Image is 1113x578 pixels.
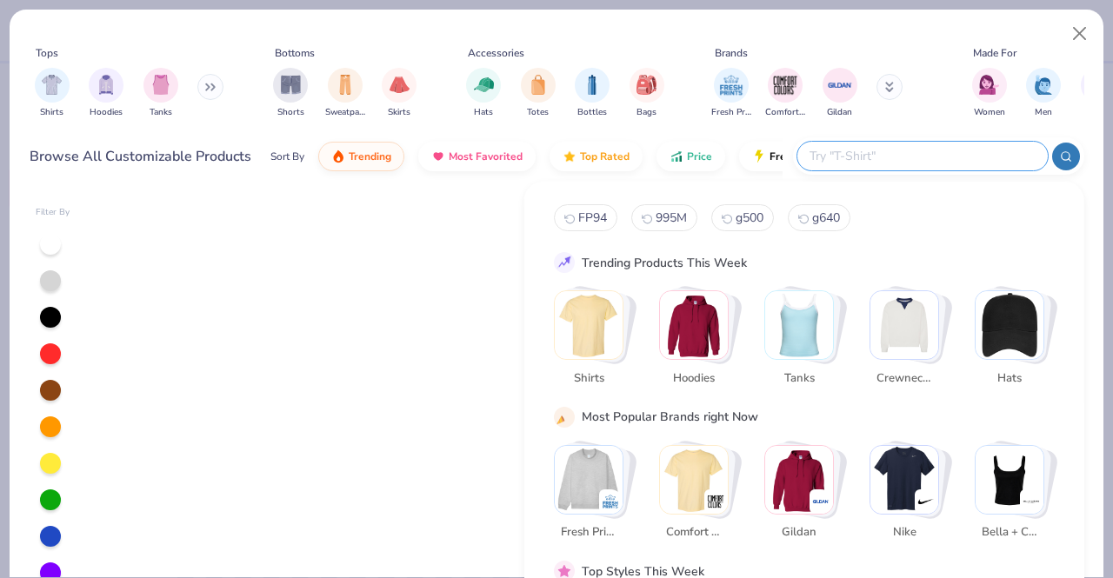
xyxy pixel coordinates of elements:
img: Skirts Image [390,75,410,95]
span: FP94 [578,209,607,226]
span: Gildan [827,106,852,119]
button: Stack Card Button Nike [870,444,950,548]
span: Bottles [577,106,607,119]
div: Tops [36,45,58,61]
button: Close [1063,17,1096,50]
span: Bella + Canvas [981,524,1037,541]
img: Tanks Image [151,75,170,95]
div: filter for Bottles [575,68,610,119]
img: Sweatpants Image [336,75,355,95]
button: filter button [575,68,610,119]
img: Bags Image [636,75,656,95]
div: Accessories [468,45,524,61]
img: Nike [870,445,938,513]
span: Gildan [770,524,827,541]
button: filter button [325,68,365,119]
img: Comfort Colors Image [772,72,798,98]
img: Bella + Canvas [976,445,1043,513]
img: Hats [976,291,1043,359]
button: filter button [382,68,417,119]
span: Comfort Colors [765,106,805,119]
button: Stack Card Button Crewnecks [870,290,950,394]
button: Stack Card Button Shirts [554,290,634,394]
div: filter for Men [1026,68,1061,119]
button: filter button [711,68,751,119]
img: trend_line.gif [556,255,572,270]
button: Price [656,142,725,171]
span: Shorts [277,106,304,119]
div: filter for Tanks [143,68,178,119]
button: filter button [35,68,70,119]
button: g5002 [711,204,774,231]
div: Browse All Customizable Products [30,146,251,167]
span: Women [974,106,1005,119]
div: filter for Skirts [382,68,417,119]
span: g500 [736,209,763,226]
div: filter for Comfort Colors [765,68,805,119]
div: filter for Fresh Prints [711,68,751,119]
img: Comfort Colors [660,445,728,513]
button: Most Favorited [418,142,536,171]
div: Bottoms [275,45,315,61]
span: Trending [349,149,391,163]
img: Fresh Prints [555,445,623,513]
button: Stack Card Button Hoodies [659,290,739,394]
span: 995M [656,209,687,226]
span: Tanks [150,106,172,119]
img: Tanks [765,291,833,359]
button: filter button [1026,68,1061,119]
img: Hoodies [660,291,728,359]
span: Men [1035,106,1052,119]
span: Fresh Prints [711,106,751,119]
img: TopRated.gif [563,149,576,163]
span: Crewnecks [876,369,932,387]
div: filter for Sweatpants [325,68,365,119]
button: filter button [89,68,123,119]
span: Hats [474,106,493,119]
button: Trending [318,142,404,171]
img: Bottles Image [583,75,602,95]
span: Comfort Colors [665,524,722,541]
div: Most Popular Brands right Now [582,408,758,426]
img: Gildan [765,445,833,513]
div: Trending Products This Week [582,253,747,271]
img: Gildan Image [827,72,853,98]
div: filter for Bags [630,68,664,119]
img: Nike [917,493,935,510]
img: Crewnecks [870,291,938,359]
button: g6403 [788,204,850,231]
img: party_popper.gif [556,409,572,424]
button: filter button [466,68,501,119]
button: filter button [972,68,1007,119]
span: Tanks [770,369,827,387]
div: filter for Hoodies [89,68,123,119]
img: Shirts Image [42,75,62,95]
div: filter for Shirts [35,68,70,119]
button: Stack Card Button Fresh Prints [554,444,634,548]
div: filter for Shorts [273,68,308,119]
img: Totes Image [529,75,548,95]
span: Sweatpants [325,106,365,119]
img: Women Image [979,75,999,95]
button: Stack Card Button Tanks [764,290,844,394]
img: Shirts [555,291,623,359]
span: Hats [981,369,1037,387]
div: filter for Totes [521,68,556,119]
div: filter for Gildan [823,68,857,119]
span: Skirts [388,106,410,119]
span: Totes [527,106,549,119]
img: Hats Image [474,75,494,95]
button: filter button [143,68,178,119]
span: Top Rated [580,149,630,163]
div: filter for Women [972,68,1007,119]
img: most_fav.gif [431,149,445,163]
div: Made For [973,45,1016,61]
span: Fresh Prints Flash [770,149,859,163]
button: filter button [521,68,556,119]
button: Stack Card Button Comfort Colors [659,444,739,548]
button: Stack Card Button Gildan [764,444,844,548]
span: Bags [636,106,656,119]
div: filter for Hats [466,68,501,119]
img: Hoodies Image [97,75,116,95]
span: Shirts [560,369,616,387]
